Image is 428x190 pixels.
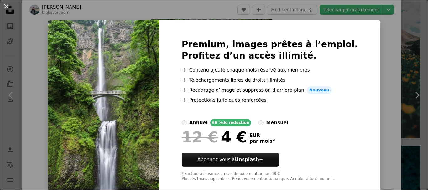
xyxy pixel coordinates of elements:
div: 4 € [182,129,247,145]
li: Contenu ajouté chaque mois réservé aux membres [182,66,358,74]
span: par mois * [249,138,275,144]
div: 66 % de réduction [210,119,251,126]
li: Recadrage d’image et suppression d’arrière-plan [182,86,358,94]
span: EUR [249,133,275,138]
input: mensuel [258,120,264,125]
div: annuel [189,119,208,126]
span: 12 € [182,129,218,145]
input: annuel66 %de réduction [182,120,187,125]
li: Téléchargements libres de droits illimités [182,76,358,84]
div: * Facturé à l’avance en cas de paiement annuel 48 € Plus les taxes applicables. Renouvellement au... [182,172,358,182]
strong: Unsplash+ [235,157,263,162]
button: Abonnez-vous àUnsplash+ [182,153,279,167]
span: Nouveau [307,86,332,94]
li: Protections juridiques renforcées [182,96,358,104]
h2: Premium, images prêtes à l’emploi. Profitez d’un accès illimité. [182,39,358,61]
div: mensuel [266,119,288,126]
